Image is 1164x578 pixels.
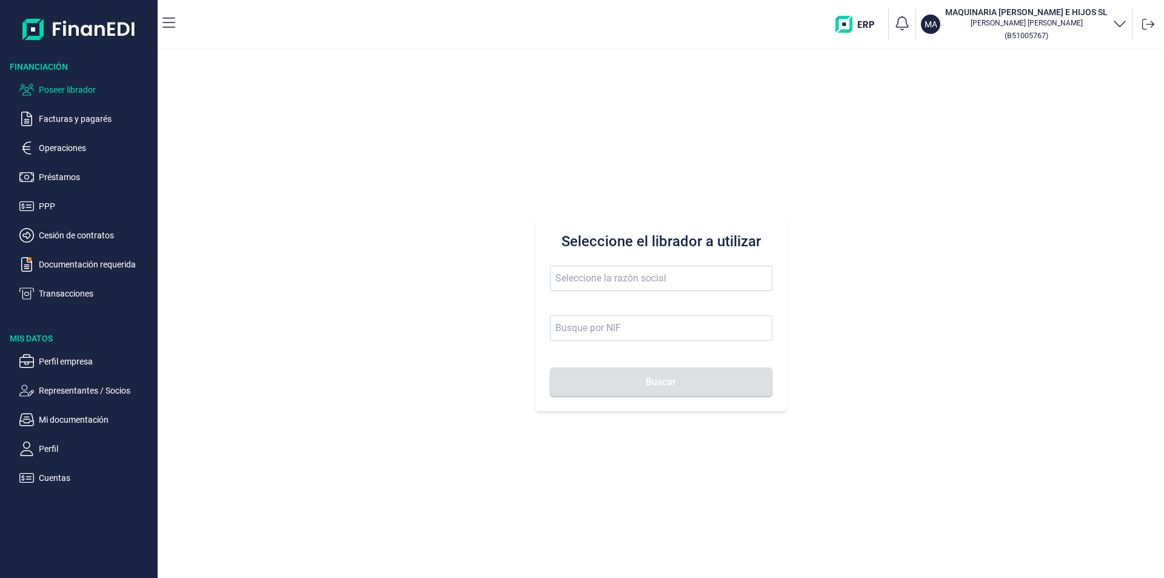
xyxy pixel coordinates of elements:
[39,170,153,184] p: Préstamos
[19,383,153,398] button: Representantes / Socios
[39,412,153,427] p: Mi documentación
[39,383,153,398] p: Representantes / Socios
[19,112,153,126] button: Facturas y pagarés
[19,412,153,427] button: Mi documentación
[550,315,772,341] input: Busque por NIF
[39,442,153,456] p: Perfil
[19,228,153,243] button: Cesión de contratos
[19,471,153,485] button: Cuentas
[921,6,1127,42] button: MAMAQUINARIA [PERSON_NAME] E HIJOS SL[PERSON_NAME] [PERSON_NAME](B51005767)
[22,10,136,49] img: Logo de aplicación
[39,141,153,155] p: Operaciones
[550,266,772,291] input: Seleccione la razón social
[39,82,153,97] p: Poseer librador
[19,257,153,272] button: Documentación requerida
[550,368,772,397] button: Buscar
[19,141,153,155] button: Operaciones
[19,442,153,456] button: Perfil
[39,354,153,369] p: Perfil empresa
[39,471,153,485] p: Cuentas
[550,232,772,251] h3: Seleccione el librador a utilizar
[39,286,153,301] p: Transacciones
[19,170,153,184] button: Préstamos
[19,286,153,301] button: Transacciones
[39,228,153,243] p: Cesión de contratos
[646,377,676,386] span: Buscar
[19,82,153,97] button: Poseer librador
[39,199,153,213] p: PPP
[945,6,1108,18] h3: MAQUINARIA [PERSON_NAME] E HIJOS SL
[925,18,937,30] p: MA
[19,199,153,213] button: PPP
[39,112,153,126] p: Facturas y pagarés
[1005,31,1048,40] small: Copiar cif
[945,18,1108,28] p: [PERSON_NAME] [PERSON_NAME]
[39,257,153,272] p: Documentación requerida
[19,354,153,369] button: Perfil empresa
[835,16,883,33] img: erp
